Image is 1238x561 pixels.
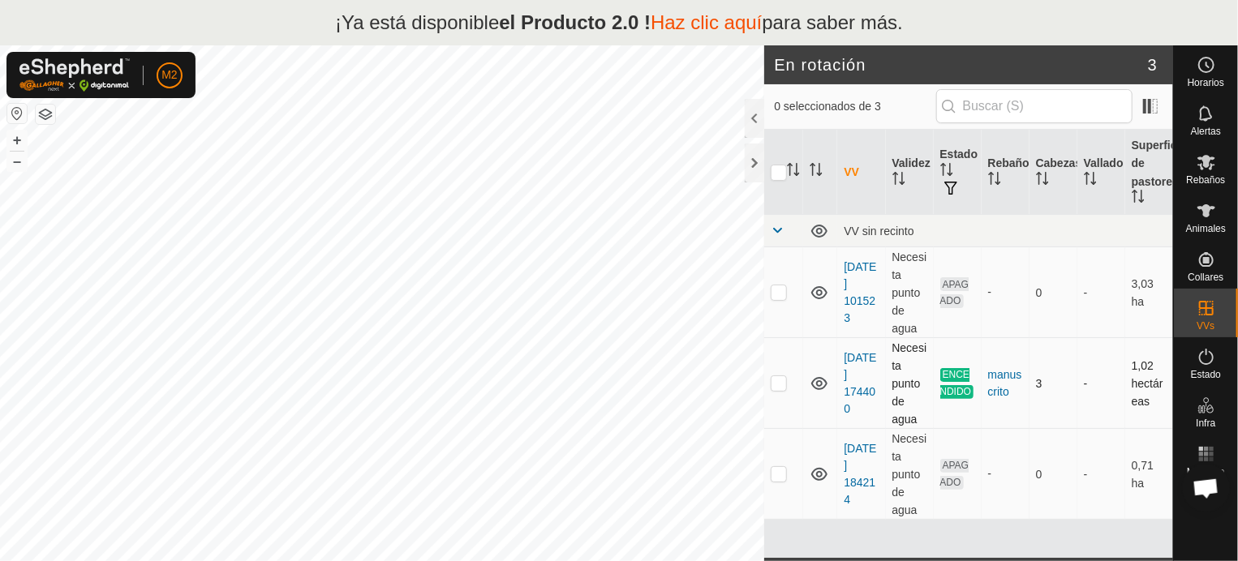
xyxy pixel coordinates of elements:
[7,104,27,123] button: Restablecer Mapa
[1084,286,1088,299] font: -
[1132,139,1187,187] font: Superficie de pastoreo
[161,68,177,81] font: M2
[844,225,913,238] font: VV sin recinto
[988,467,992,480] font: -
[342,11,499,33] font: Ya está disponible
[19,58,130,92] img: Logotipo de Gallagher
[1132,192,1145,205] p-sorticon: Activar para ordenar
[892,251,927,336] font: Necesita punto de agua
[1084,156,1124,169] font: Vallado
[13,131,22,148] font: +
[1036,468,1042,481] font: 0
[1036,174,1049,187] p-sorticon: Activar para ordenar
[1084,377,1088,390] font: -
[988,156,1030,169] font: Rebaño
[787,165,800,178] p-sorticon: Activar para ordenar
[1188,272,1223,283] font: Collares
[13,152,21,169] font: –
[1036,156,1082,169] font: Cabezas
[988,368,1022,398] font: manuscrito
[844,351,876,415] a: [DATE] 174400
[844,260,876,324] a: [DATE] 101523
[892,174,905,187] p-sorticon: Activar para ordenar
[36,105,55,124] button: Capas del Mapa
[1188,77,1224,88] font: Horarios
[1036,286,1042,299] font: 0
[499,11,651,33] font: el Producto 2.0 !
[1186,223,1226,234] font: Animales
[1084,468,1088,481] font: -
[940,370,972,398] font: ENCENDIDO
[1084,174,1097,187] p-sorticon: Activar para ordenar
[651,11,762,33] a: Haz clic aquí
[1132,277,1154,308] font: 3,03 ha
[1132,459,1154,490] font: 0,71 ha
[7,131,27,150] button: +
[1132,359,1163,408] font: 1,02 hectáreas
[1191,369,1221,380] font: Estado
[763,11,903,33] font: para saber más.
[892,431,927,516] font: Necesita punto de agua
[1197,320,1214,332] font: VVs
[892,156,931,169] font: Validez
[988,174,1001,187] p-sorticon: Activar para ordenar
[936,89,1133,123] input: Buscar (S)
[844,165,859,178] font: VV
[892,340,927,426] font: Necesita punto de agua
[940,460,969,489] font: APAGADO
[940,148,978,161] font: Estado
[7,152,27,171] button: –
[774,100,881,113] font: 0 seleccionados de 3
[335,11,342,33] font: ¡
[988,285,992,298] font: -
[1191,126,1221,137] font: Alertas
[940,279,969,307] font: APAGADO
[844,442,876,506] a: [DATE] 184214
[1182,464,1231,512] div: Chat abierto
[810,165,823,178] p-sorticon: Activar para ordenar
[1187,466,1225,487] font: Mapa de Calor
[1148,56,1157,74] font: 3
[1036,377,1042,390] font: 3
[1196,418,1215,429] font: Infra
[940,165,953,178] p-sorticon: Activar para ordenar
[1186,174,1225,186] font: Rebaños
[774,56,866,74] font: En rotación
